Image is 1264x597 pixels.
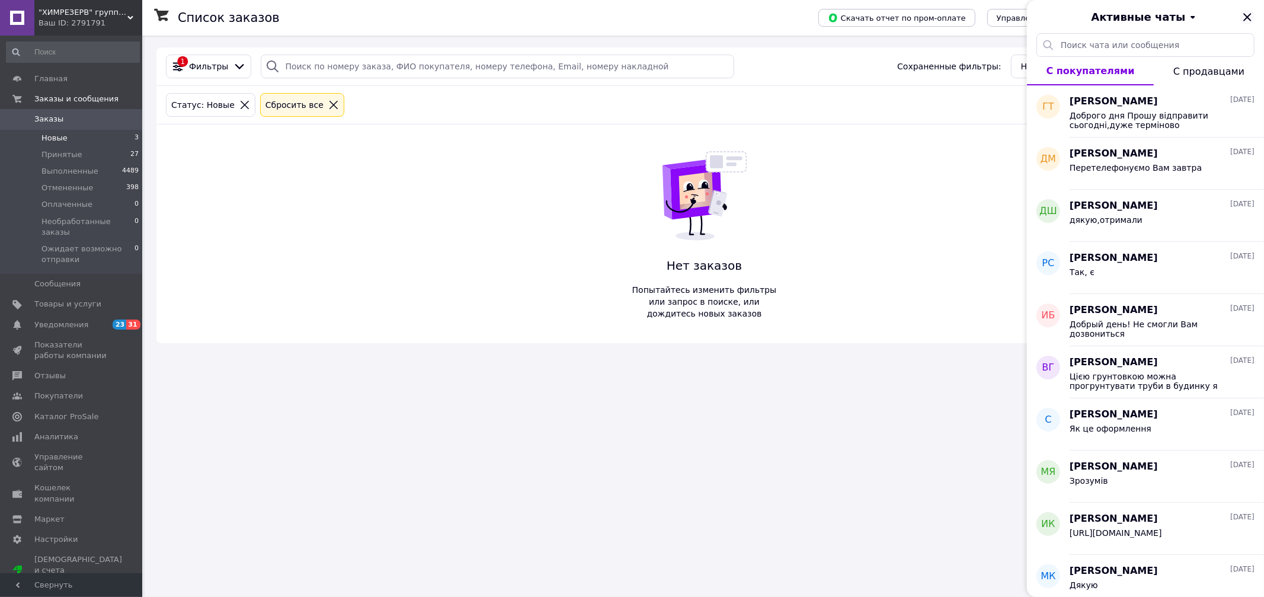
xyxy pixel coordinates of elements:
span: дякую,отримали [1070,215,1143,225]
span: [PERSON_NAME] [1070,356,1158,369]
span: [URL][DOMAIN_NAME] [1070,528,1162,538]
span: Аналитика [34,432,78,442]
input: Поиск [6,41,140,63]
button: Скачать отчет по пром-оплате [818,9,975,27]
span: ДШ [1039,205,1057,218]
span: [DATE] [1230,304,1255,314]
input: Поиск по номеру заказа, ФИО покупателя, номеру телефона, Email, номеру накладной [261,55,734,78]
span: 398 [126,183,139,193]
h1: Список заказов [178,11,280,25]
span: 31 [126,320,140,330]
span: С продавцами [1173,66,1244,77]
span: Попытайтесь изменить фильтры или запрос в поиске, или дождитесь новых заказов [626,284,783,320]
span: Управление сайтом [34,452,110,473]
button: рс[PERSON_NAME][DATE]Так, є [1027,242,1264,294]
button: С[PERSON_NAME][DATE]Як це оформлення [1027,398,1264,451]
input: Поиск чата или сообщения [1036,33,1255,57]
span: Товары и услуги [34,299,101,309]
span: "ХИМРЕЗЕРВ" группа компаний: ТОВ "ПРОГРЕС 2010", ТОВ "ХІМРЕЗЕРВ-УКРАЇНА" [39,7,127,18]
div: Сбросить все [263,98,326,111]
span: Управление статусами [997,14,1090,23]
span: Скачать отчет по пром-оплате [828,12,966,23]
span: рс [1042,257,1055,270]
span: Уведомления [34,320,88,330]
span: Добрый день! Не смогли Вам дозвониться [1070,320,1238,339]
span: Выполненные [41,166,98,177]
span: Як це оформлення [1070,424,1151,433]
span: Заказы и сообщения [34,94,119,104]
span: [PERSON_NAME] [1070,251,1158,265]
button: ГТ[PERSON_NAME][DATE]Доброго дня Прошу відправити сьогодні,дуже терміново потрібно,щоб завтра вже... [1027,85,1264,138]
span: 3 [135,133,139,143]
span: Цією грунтовкою можна прогрунтувати труби в будинку я поставив парову становку і потрібно перед ф... [1070,372,1238,391]
span: ИБ [1042,309,1055,323]
span: МЯ [1041,465,1056,479]
span: [DATE] [1230,512,1255,522]
span: Маркет [34,514,65,525]
span: Каталог ProSale [34,411,98,422]
button: ИК[PERSON_NAME][DATE][URL][DOMAIN_NAME] [1027,503,1264,555]
span: Доброго дня Прошу відправити сьогодні,дуже терміново потрібно,щоб завтра вже використати [1070,111,1238,130]
span: ГТ [1042,100,1054,114]
span: ИК [1041,518,1055,531]
button: С продавцами [1154,57,1264,85]
span: Показатели работы компании [34,340,110,361]
span: 4489 [122,166,139,177]
span: Так, є [1070,267,1095,277]
span: [PERSON_NAME] [1070,147,1158,161]
span: Фильтры [189,60,228,72]
button: Активные чаты [1060,9,1231,25]
span: Нет заказов [626,257,783,274]
span: Зрозумів [1070,476,1108,486]
span: [DATE] [1230,199,1255,209]
span: 0 [135,216,139,238]
button: Закрыть [1240,10,1255,24]
span: 27 [130,149,139,160]
button: Управление статусами [987,9,1099,27]
button: ДШ[PERSON_NAME][DATE]дякую,отримали [1027,190,1264,242]
span: [DATE] [1230,356,1255,366]
span: ДМ [1041,152,1056,166]
button: С покупателями [1027,57,1154,85]
button: ИБ[PERSON_NAME][DATE]Добрый день! Не смогли Вам дозвониться [1027,294,1264,346]
span: Кошелек компании [34,483,110,504]
div: Статус: Новые [169,98,237,111]
span: [PERSON_NAME] [1070,512,1158,526]
span: [PERSON_NAME] [1070,95,1158,108]
span: [DATE] [1230,460,1255,470]
span: Оплаченные [41,199,92,210]
span: Ожидает возможно отправки [41,244,135,265]
span: Необработанные заказы [41,216,135,238]
span: С покупателями [1047,65,1135,76]
span: Сохраненные фильтры: [897,60,1001,72]
div: Ваш ID: 2791791 [39,18,142,28]
span: [DATE] [1230,408,1255,418]
span: Активные чаты [1092,9,1186,25]
span: 23 [113,320,126,330]
span: [PERSON_NAME] [1070,199,1158,213]
button: ДМ[PERSON_NAME][DATE]Перетелефонуємо Вам завтра [1027,138,1264,190]
span: С [1045,413,1051,427]
span: [PERSON_NAME] [1070,564,1158,578]
span: Перетелефонуємо Вам завтра [1070,163,1202,173]
span: ВГ [1042,361,1055,375]
span: Отзывы [34,371,66,381]
span: Заказы [34,114,63,124]
span: [PERSON_NAME] [1070,408,1158,422]
span: [DEMOGRAPHIC_DATA] и счета [34,554,122,587]
span: [DATE] [1230,251,1255,261]
span: [PERSON_NAME] [1070,304,1158,317]
span: [DATE] [1230,95,1255,105]
span: [PERSON_NAME] [1070,460,1158,474]
span: Принятые [41,149,82,160]
span: Главная [34,74,68,84]
span: Настройки [34,534,78,545]
span: [DATE] [1230,147,1255,157]
button: МЯ[PERSON_NAME][DATE]Зрозумів [1027,451,1264,503]
span: Отмененные [41,183,93,193]
span: Покупатели [34,391,83,401]
button: ВГ[PERSON_NAME][DATE]Цією грунтовкою можна прогрунтувати труби в будинку я поставив парову станов... [1027,346,1264,398]
span: Дякую [1070,580,1098,590]
span: [DATE] [1230,564,1255,574]
span: 0 [135,244,139,265]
